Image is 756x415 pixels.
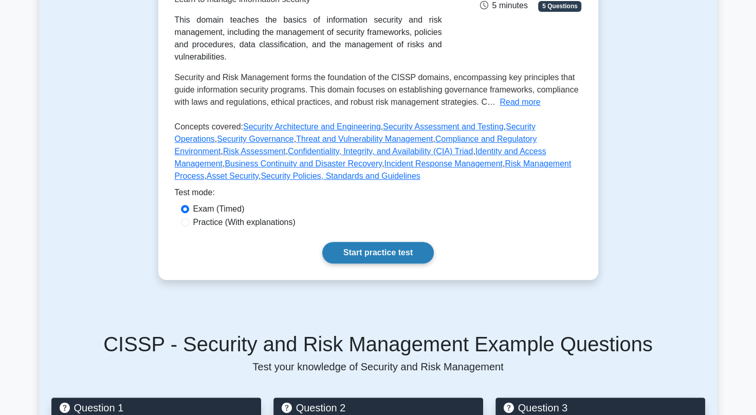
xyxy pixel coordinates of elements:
h5: Question 1 [60,402,253,414]
a: Risk Management Process [175,159,571,180]
label: Exam (Timed) [193,203,245,215]
button: Read more [500,96,540,108]
a: Asset Security [207,172,259,180]
a: Business Continuity and Disaster Recovery [225,159,382,168]
span: Security and Risk Management forms the foundation of the CISSP domains, encompassing key principl... [175,73,579,106]
h5: CISSP - Security and Risk Management Example Questions [51,332,705,356]
span: 5 Questions [538,1,581,11]
a: Security Governance [217,135,293,143]
a: Security Policies, Standards and Guidelines [261,172,420,180]
a: Threat and Vulnerability Management [296,135,433,143]
h5: Question 3 [504,402,697,414]
div: Test mode: [175,186,582,203]
p: Test your knowledge of Security and Risk Management [51,361,705,373]
a: Risk Assessment [223,147,286,156]
a: Security Architecture and Engineering [243,122,381,131]
a: Security Assessment and Testing [383,122,504,131]
a: Confidentiality, Integrity, and Availability (CIA) Triad [288,147,473,156]
p: Concepts covered: , , , , , , , , , , , , , [175,121,582,186]
label: Practice (With explanations) [193,216,296,229]
h5: Question 2 [282,402,475,414]
span: 5 minutes [480,1,527,10]
a: Incident Response Management [384,159,502,168]
a: Start practice test [322,242,434,263]
div: This domain teaches the basics of information security and risk management, including the managem... [175,14,442,63]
